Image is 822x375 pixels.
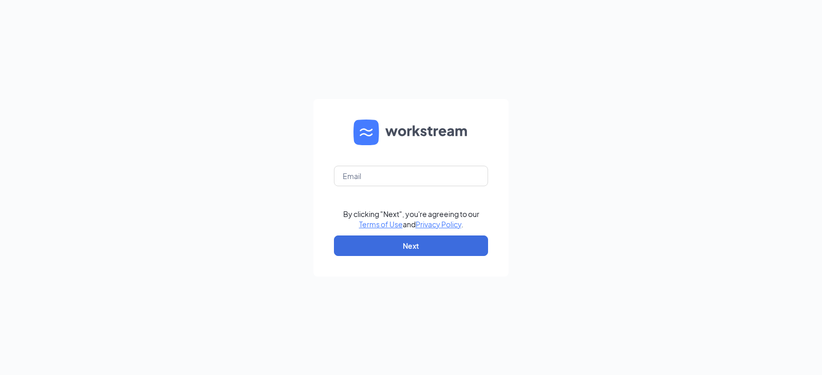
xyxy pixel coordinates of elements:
img: WS logo and Workstream text [353,120,469,145]
button: Next [334,235,488,256]
input: Email [334,166,488,186]
div: By clicking "Next", you're agreeing to our and . [343,209,479,229]
a: Terms of Use [359,220,403,229]
a: Privacy Policy [416,220,461,229]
